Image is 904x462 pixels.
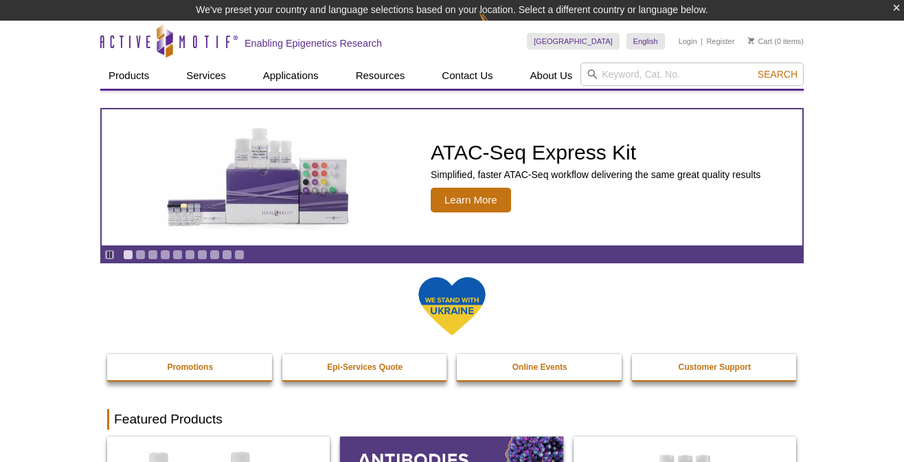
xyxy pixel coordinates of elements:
a: Login [679,36,697,46]
li: (0 items) [748,33,804,49]
img: Change Here [479,10,515,43]
a: Contact Us [433,63,501,89]
a: Go to slide 6 [185,250,195,260]
li: | [701,33,703,49]
a: English [626,33,665,49]
a: Go to slide 1 [123,250,133,260]
img: Your Cart [748,37,754,44]
strong: Epi-Services Quote [327,362,403,372]
a: Online Events [457,354,623,380]
button: Search [754,68,802,80]
a: ATAC-Seq Express Kit ATAC-Seq Express Kit Simplified, faster ATAC-Seq workflow delivering the sam... [102,109,802,245]
a: Go to slide 9 [222,250,232,260]
a: Products [100,63,157,89]
h2: ATAC-Seq Express Kit [431,142,760,163]
p: Simplified, faster ATAC-Seq workflow delivering the same great quality results [431,168,760,181]
h2: Enabling Epigenetics Research [245,37,382,49]
input: Keyword, Cat. No. [580,63,804,86]
a: Go to slide 8 [210,250,220,260]
a: Promotions [107,354,273,380]
a: Applications [255,63,327,89]
a: About Us [522,63,581,89]
a: Resources [348,63,414,89]
strong: Promotions [167,362,213,372]
a: Go to slide 4 [160,250,170,260]
strong: Customer Support [679,362,751,372]
a: Go to slide 2 [135,250,146,260]
img: ATAC-Seq Express Kit [146,125,373,230]
a: Cart [748,36,772,46]
a: [GEOGRAPHIC_DATA] [527,33,620,49]
a: Register [706,36,734,46]
a: Epi-Services Quote [282,354,449,380]
a: Services [178,63,234,89]
span: Search [758,69,798,80]
a: Go to slide 10 [234,250,245,260]
a: Go to slide 5 [172,250,183,260]
a: Customer Support [632,354,798,380]
span: Learn More [431,188,511,212]
a: Go to slide 7 [197,250,207,260]
img: We Stand With Ukraine [418,276,486,337]
a: Toggle autoplay [104,250,115,260]
a: Go to slide 3 [148,250,158,260]
strong: Online Events [512,362,567,372]
h2: Featured Products [107,409,797,430]
article: ATAC-Seq Express Kit [102,109,802,245]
